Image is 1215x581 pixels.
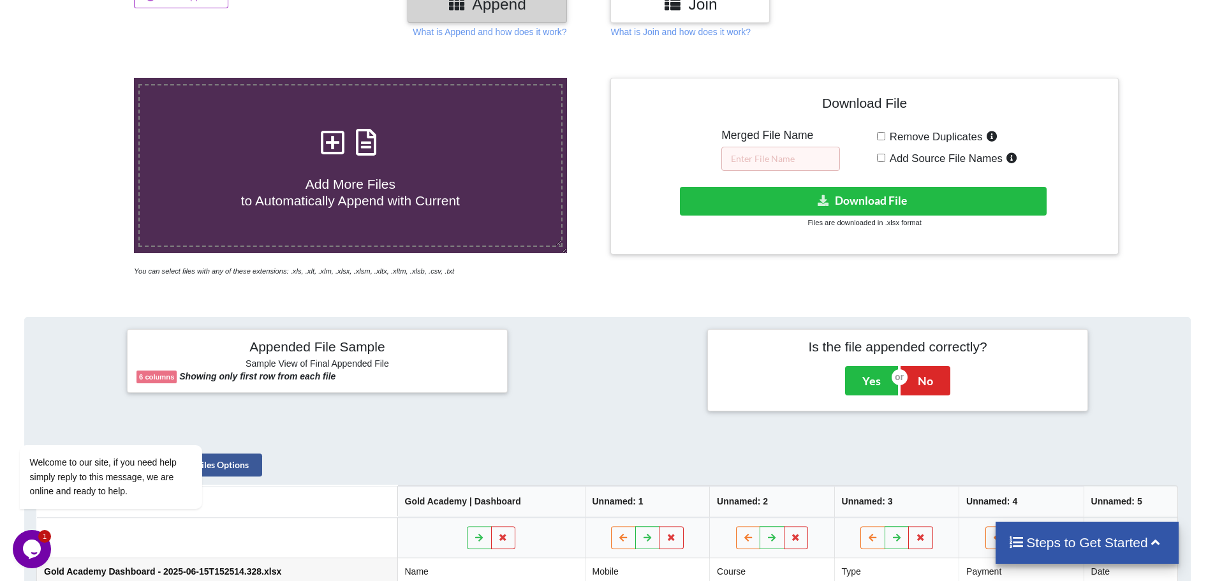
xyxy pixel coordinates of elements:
p: What is Append and how does it work? [413,26,566,38]
button: Yes [845,366,898,395]
p: What is Join and how does it work? [610,26,750,38]
th: Unnamed: 3 [834,486,959,517]
th: Unnamed: 1 [585,486,710,517]
th: Gold Academy | Dashboard [397,486,585,517]
h4: Is the file appended correctly? [717,339,1079,355]
h4: Appended File Sample [136,339,498,357]
span: Remove Duplicates [885,131,983,143]
iframe: chat widget [13,530,54,568]
small: Files are downloaded in .xlsx format [807,219,921,226]
iframe: chat widget [13,330,242,524]
th: Unnamed: 2 [709,486,834,517]
i: You can select files with any of these extensions: .xls, .xlt, .xlm, .xlsx, .xlsm, .xltx, .xltm, ... [134,267,454,275]
h6: Sample View of Final Appended File [136,358,498,371]
button: No [901,366,950,395]
button: Download File [680,187,1047,216]
th: Unnamed: 4 [959,486,1084,517]
span: Add Source File Names [885,152,1003,165]
h5: Merged File Name [721,129,840,142]
h4: Steps to Get Started [1008,534,1166,550]
h4: Download File [620,87,1108,124]
span: Add More Files to Automatically Append with Current [241,177,460,207]
b: Showing only first row from each file [179,371,335,381]
th: Unnamed: 5 [1084,486,1178,517]
input: Enter File Name [721,147,840,171]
